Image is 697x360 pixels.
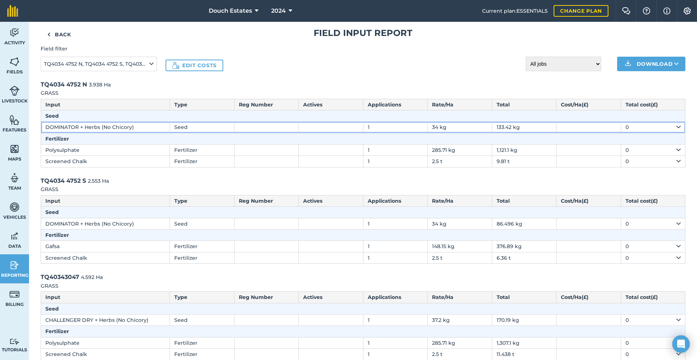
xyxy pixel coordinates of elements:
[622,7,631,15] img: Two speech bubbles overlapping with the left bubble in the forefront
[41,185,685,193] p: GRASS
[170,99,235,110] th: Type
[41,272,685,282] h3: TQ40343047
[41,218,685,229] tr: DOMINATOR + Herbs (No Chicory)Seed134 kg86.496 kg0
[492,156,557,167] td: 9.81 t
[492,145,557,156] td: 1,121.1 kg
[41,156,685,167] tr: Screened ChalkFertilizer12.5 t9.81 t0
[9,260,20,271] img: svg+xml;base64,PD94bWwgdmVyc2lvbj0iMS4wIiBlbmNvZGluZz0idXRmLTgiPz4KPCEtLSBHZW5lcmF0b3I6IEFkb2JlIE...
[428,292,492,303] th: Rate/ Ha
[41,292,170,303] th: Input
[41,326,685,337] th: Fertilizer
[41,145,685,156] tr: PolysulphateFertilizer1285.71 kg1,121.1 kg0
[41,80,685,89] h3: TQ4034 4752 N
[492,122,557,133] td: 133.42 kg
[170,252,235,263] td: Fertilizer
[41,156,170,167] td: Screened Chalk
[492,241,557,252] td: 376.89 kg
[170,145,235,156] td: Fertilizer
[41,349,170,360] td: Screened Chalk
[234,292,299,303] th: Reg Number
[7,5,18,17] img: fieldmargin Logo
[299,195,363,206] th: Actives
[170,292,235,303] th: Type
[170,314,235,325] td: Seed
[41,57,157,71] button: TQ4034 4752 N, TQ4034 4752 S, TQ40342924, TQ40343047, TQ40343526, TQ40343563, TQ40343772, TQ40343...
[492,252,557,263] td: 6.36 t
[621,145,685,156] td: 0
[41,314,685,325] tr: CHALLENGER DRY + Herbs (No Chicory)Seed137.2 kg170.19 kg0
[428,99,492,110] th: Rate/ Ha
[9,202,20,213] img: svg+xml;base64,PD94bWwgdmVyc2lvbj0iMS4wIiBlbmNvZGluZz0idXRmLTgiPz4KPCEtLSBHZW5lcmF0b3I6IEFkb2JlIE...
[492,292,557,303] th: Total
[41,230,685,241] th: Fertilizer
[621,337,685,348] td: 0
[41,349,685,360] tr: Screened ChalkFertilizer12.5 t11.438 t0
[41,110,685,121] th: Seed
[41,218,170,229] td: DOMINATOR + Herbs (No Chicory)
[617,57,685,71] button: Download
[621,314,685,325] td: 0
[9,173,20,183] img: svg+xml;base64,PD94bWwgdmVyc2lvbj0iMS4wIiBlbmNvZGluZz0idXRmLTgiPz4KPCEtLSBHZW5lcmF0b3I6IEFkb2JlIE...
[9,143,20,154] img: svg+xml;base64,PHN2ZyB4bWxucz0iaHR0cDovL3d3dy53My5vcmcvMjAwMC9zdmciIHdpZHRoPSI1NiIgaGVpZ2h0PSI2MC...
[41,282,685,290] p: GRASS
[621,218,685,229] td: 0
[81,274,103,280] span: 4.592 Ha
[428,241,492,252] td: 148.15 kg
[363,349,428,360] td: 1
[363,292,428,303] th: Applications
[47,30,50,39] img: svg+xml;base64,PHN2ZyB4bWxucz0iaHR0cDovL3d3dy53My5vcmcvMjAwMC9zdmciIHdpZHRoPSI5IiBoZWlnaHQ9IjI0Ii...
[299,99,363,110] th: Actives
[170,349,235,360] td: Fertilizer
[41,314,170,325] td: CHALLENGER DRY + Herbs (No Chicory)
[9,231,20,242] img: svg+xml;base64,PD94bWwgdmVyc2lvbj0iMS4wIiBlbmNvZGluZz0idXRmLTgiPz4KPCEtLSBHZW5lcmF0b3I6IEFkb2JlIE...
[9,27,20,38] img: svg+xml;base64,PD94bWwgdmVyc2lvbj0iMS4wIiBlbmNvZGluZz0idXRmLTgiPz4KPCEtLSBHZW5lcmF0b3I6IEFkb2JlIE...
[557,99,621,110] th: Cost / Ha ( £ )
[363,218,428,229] td: 1
[621,122,685,133] td: 0
[363,241,428,252] td: 1
[9,114,20,125] img: svg+xml;base64,PHN2ZyB4bWxucz0iaHR0cDovL3d3dy53My5vcmcvMjAwMC9zdmciIHdpZHRoPSI1NiIgaGVpZ2h0PSI2MC...
[9,56,20,67] img: svg+xml;base64,PHN2ZyB4bWxucz0iaHR0cDovL3d3dy53My5vcmcvMjAwMC9zdmciIHdpZHRoPSI1NiIgaGVpZ2h0PSI2MC...
[428,218,492,229] td: 34 kg
[428,156,492,167] td: 2.5 t
[41,122,685,133] tr: DOMINATOR + Herbs (No Chicory)Seed134 kg133.42 kg0
[363,252,428,263] td: 1
[363,99,428,110] th: Applications
[621,195,685,206] th: Total cost ( £ )
[170,241,235,252] td: Fertilizer
[41,337,170,348] td: Polysulphate
[44,60,148,68] span: TQ4034 4752 N, TQ4034 4752 S, TQ40342924, TQ40343047, TQ40343526, TQ40343563, TQ40343772, TQ40343...
[170,156,235,167] td: Fertilizer
[41,252,170,263] td: Screened Chalk
[428,122,492,133] td: 34 kg
[428,195,492,206] th: Rate/ Ha
[663,7,670,15] img: svg+xml;base64,PHN2ZyB4bWxucz0iaHR0cDovL3d3dy53My5vcmcvMjAwMC9zdmciIHdpZHRoPSIxNyIgaGVpZ2h0PSIxNy...
[428,314,492,325] td: 37.2 kg
[621,99,685,110] th: Total cost ( £ )
[492,99,557,110] th: Total
[170,122,235,133] td: Seed
[41,45,157,53] h4: Field filter
[41,89,685,97] p: GRASS
[88,178,109,184] span: 2.553 Ha
[621,156,685,167] td: 0
[492,314,557,325] td: 170.19 kg
[41,207,685,218] th: Seed
[363,156,428,167] td: 1
[41,303,685,314] th: Seed
[363,195,428,206] th: Applications
[557,292,621,303] th: Cost / Ha ( £ )
[363,122,428,133] td: 1
[492,337,557,348] td: 1,307.1 kg
[41,337,685,348] tr: PolysulphateFertilizer1285.71 kg1,307.1 kg0
[209,7,252,15] span: Douch Estates
[621,252,685,263] td: 0
[166,60,223,71] a: Edit costs
[41,27,685,39] h1: Field Input Report
[41,122,170,133] td: DOMINATOR + Herbs (No Chicory)
[41,145,170,156] td: Polysulphate
[621,241,685,252] td: 0
[363,145,428,156] td: 1
[299,292,363,303] th: Actives
[363,337,428,348] td: 1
